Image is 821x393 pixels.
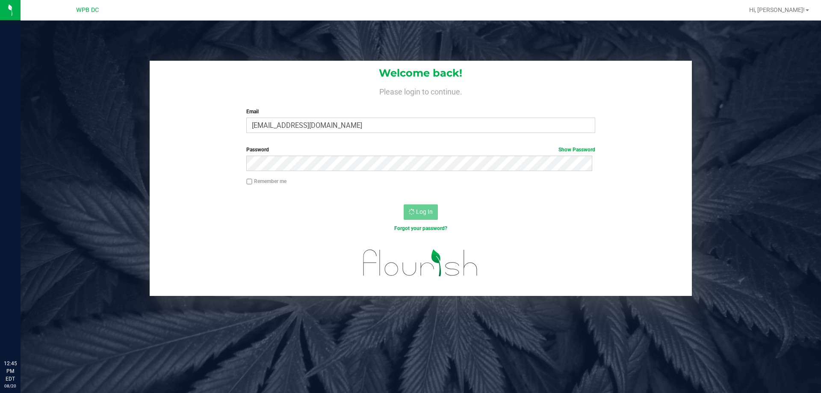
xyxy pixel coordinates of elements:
[558,147,595,153] a: Show Password
[353,241,488,285] img: flourish_logo.svg
[4,383,17,389] p: 08/20
[749,6,805,13] span: Hi, [PERSON_NAME]!
[150,86,692,96] h4: Please login to continue.
[246,177,286,185] label: Remember me
[150,68,692,79] h1: Welcome back!
[246,179,252,185] input: Remember me
[416,208,433,215] span: Log In
[76,6,99,14] span: WPB DC
[404,204,438,220] button: Log In
[394,225,447,231] a: Forgot your password?
[246,108,595,115] label: Email
[246,147,269,153] span: Password
[4,360,17,383] p: 12:45 PM EDT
